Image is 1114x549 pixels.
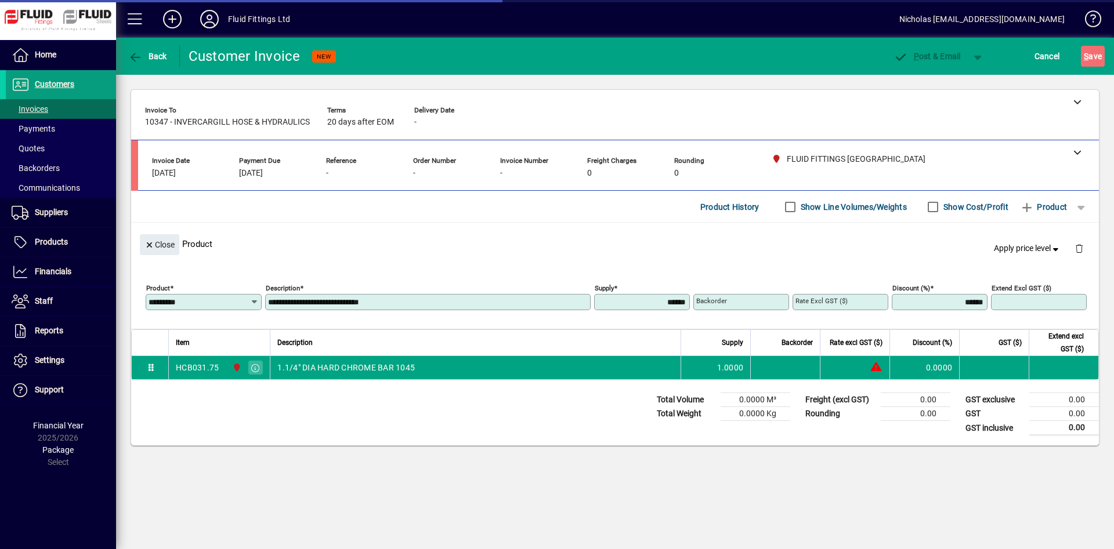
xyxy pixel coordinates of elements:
[894,52,961,61] span: ost & Email
[1032,46,1063,67] button: Cancel
[33,421,84,430] span: Financial Year
[154,9,191,30] button: Add
[131,223,1099,265] div: Product
[317,53,331,60] span: NEW
[6,287,116,316] a: Staff
[1035,47,1060,66] span: Cancel
[144,235,175,254] span: Close
[651,407,721,421] td: Total Weight
[899,10,1065,28] div: Nicholas [EMAIL_ADDRESS][DOMAIN_NAME]
[992,284,1051,292] mat-label: Extend excl GST ($)
[326,169,328,178] span: -
[696,297,727,305] mat-label: Backorder
[42,445,74,455] span: Package
[35,79,74,89] span: Customers
[35,385,64,394] span: Support
[35,355,64,365] span: Settings
[1076,2,1099,40] a: Knowledge Base
[35,326,63,335] span: Reports
[12,183,80,192] span: Communications
[1084,52,1088,61] span: S
[941,201,1008,213] label: Show Cost/Profit
[6,346,116,375] a: Settings
[191,9,228,30] button: Profile
[6,139,116,158] a: Quotes
[830,336,882,349] span: Rate excl GST ($)
[881,407,950,421] td: 0.00
[960,407,1029,421] td: GST
[782,336,813,349] span: Backorder
[12,104,48,114] span: Invoices
[889,356,959,379] td: 0.0000
[888,46,967,67] button: Post & Email
[12,163,60,173] span: Backorders
[6,178,116,198] a: Communications
[960,393,1029,407] td: GST exclusive
[140,234,179,255] button: Close
[6,158,116,178] a: Backorders
[881,393,950,407] td: 0.00
[35,50,56,59] span: Home
[999,336,1022,349] span: GST ($)
[795,297,848,305] mat-label: Rate excl GST ($)
[189,47,301,66] div: Customer Invoice
[12,124,55,133] span: Payments
[414,118,417,127] span: -
[152,169,176,178] span: [DATE]
[35,296,53,306] span: Staff
[145,118,310,127] span: 10347 - INVERCARGILL HOSE & HYDRAULICS
[960,421,1029,435] td: GST inclusive
[116,46,180,67] app-page-header-button: Back
[798,201,907,213] label: Show Line Volumes/Weights
[1084,47,1102,66] span: ave
[914,52,919,61] span: P
[1081,46,1105,67] button: Save
[674,169,679,178] span: 0
[35,237,68,246] span: Products
[1029,421,1099,435] td: 0.00
[892,284,930,292] mat-label: Discount (%)
[35,208,68,217] span: Suppliers
[125,46,170,67] button: Back
[176,362,219,373] div: HCB031.75
[6,228,116,257] a: Products
[800,393,881,407] td: Freight (excl GST)
[800,407,881,421] td: Rounding
[6,119,116,139] a: Payments
[266,284,300,292] mat-label: Description
[6,198,116,227] a: Suppliers
[651,393,721,407] td: Total Volume
[994,242,1061,254] span: Apply price level
[721,407,790,421] td: 0.0000 Kg
[500,169,502,178] span: -
[722,336,743,349] span: Supply
[1036,330,1084,355] span: Extend excl GST ($)
[721,393,790,407] td: 0.0000 M³
[137,239,182,249] app-page-header-button: Close
[6,99,116,119] a: Invoices
[989,238,1066,259] button: Apply price level
[146,284,170,292] mat-label: Product
[6,317,116,346] a: Reports
[696,197,764,217] button: Product History
[176,336,190,349] span: Item
[327,118,394,127] span: 20 days after EOM
[6,41,116,70] a: Home
[717,362,744,373] span: 1.0000
[1020,198,1067,216] span: Product
[239,169,263,178] span: [DATE]
[913,336,952,349] span: Discount (%)
[700,198,759,216] span: Product History
[1065,243,1093,253] app-page-header-button: Delete
[228,10,290,28] div: Fluid Fittings Ltd
[1029,393,1099,407] td: 0.00
[595,284,614,292] mat-label: Supply
[35,267,71,276] span: Financials
[6,257,116,286] a: Financials
[587,169,592,178] span: 0
[6,376,116,405] a: Support
[12,144,45,153] span: Quotes
[128,52,167,61] span: Back
[1029,407,1099,421] td: 0.00
[413,169,415,178] span: -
